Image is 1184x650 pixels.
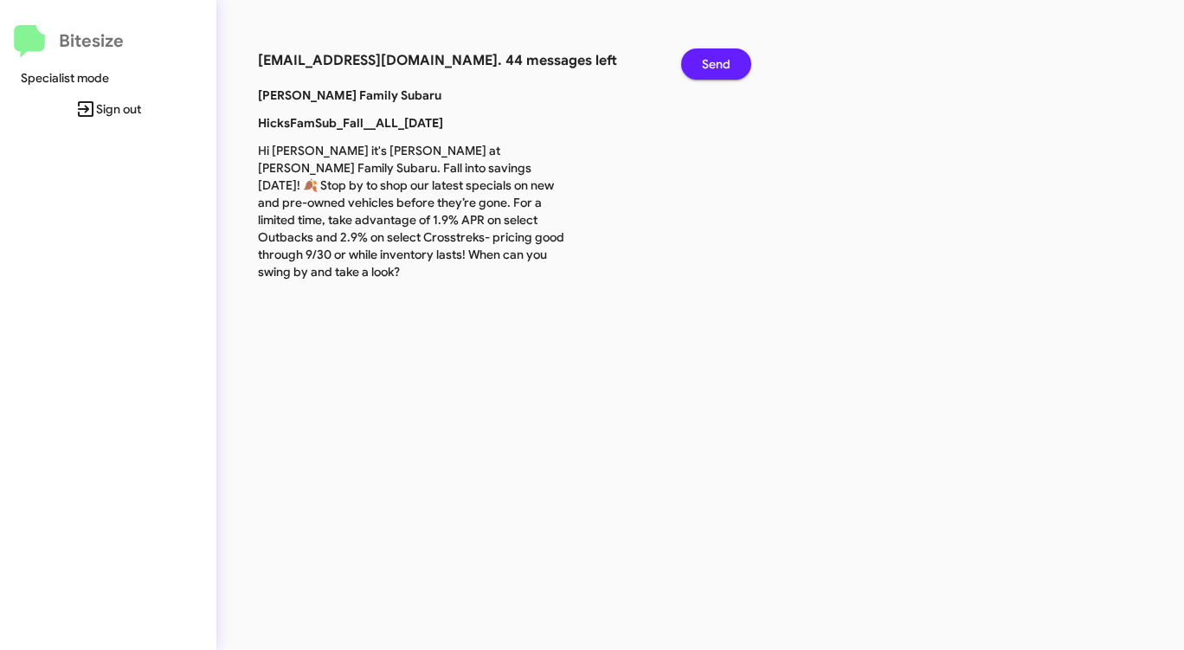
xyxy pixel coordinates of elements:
p: Hi [PERSON_NAME] it's [PERSON_NAME] at [PERSON_NAME] Family Subaru. Fall into savings [DATE]! 🍂 S... [245,142,583,280]
button: Send [681,48,751,80]
a: Bitesize [14,25,124,58]
b: [PERSON_NAME] Family Subaru [258,87,441,103]
b: HicksFamSub_Fall__ALL_[DATE] [258,115,443,131]
span: Sign out [14,93,203,125]
h3: [EMAIL_ADDRESS][DOMAIN_NAME]. 44 messages left [258,48,655,73]
span: Send [702,48,730,80]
